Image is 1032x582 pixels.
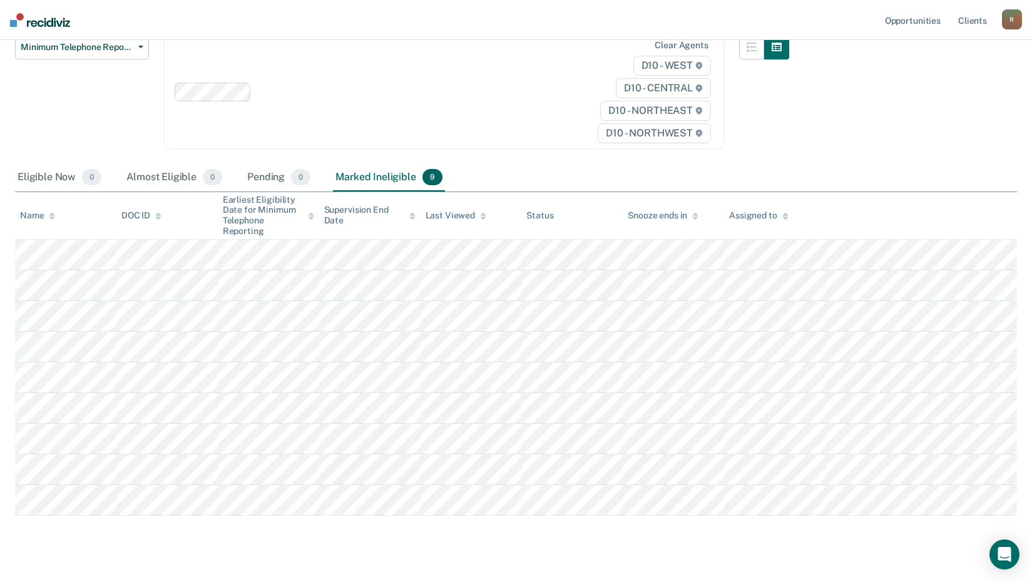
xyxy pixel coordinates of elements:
[989,539,1019,569] div: Open Intercom Messenger
[15,34,149,59] button: Minimum Telephone Reporting
[655,40,708,51] div: Clear agents
[124,164,225,191] div: Almost Eligible0
[1002,9,1022,29] button: R
[291,169,310,185] span: 0
[10,13,70,27] img: Recidiviz
[729,210,788,221] div: Assigned to
[628,210,698,221] div: Snooze ends in
[598,123,710,143] span: D10 - NORTHWEST
[324,205,416,226] div: Supervision End Date
[121,210,161,221] div: DOC ID
[600,101,710,121] span: D10 - NORTHEAST
[526,210,553,221] div: Status
[616,78,711,98] span: D10 - CENTRAL
[21,42,133,53] span: Minimum Telephone Reporting
[422,169,442,185] span: 9
[633,56,711,76] span: D10 - WEST
[15,164,104,191] div: Eligible Now0
[20,210,55,221] div: Name
[82,169,101,185] span: 0
[203,169,222,185] span: 0
[223,195,314,237] div: Earliest Eligibility Date for Minimum Telephone Reporting
[426,210,486,221] div: Last Viewed
[333,164,445,191] div: Marked Ineligible9
[245,164,313,191] div: Pending0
